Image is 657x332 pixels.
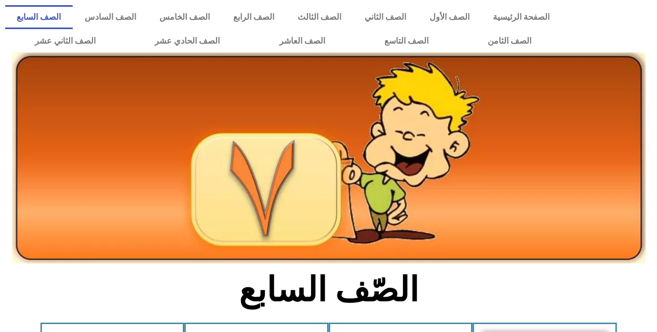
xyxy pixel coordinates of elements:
[418,5,481,29] a: الصف الأول
[286,5,353,29] a: الصف الثالث
[5,29,125,53] a: الصف الثاني عشر
[73,5,148,29] a: الصف السادس
[125,29,249,53] a: الصف الحادي عشر
[221,5,286,29] a: الصف الرابع
[355,29,458,53] a: الصف التاسع
[148,5,221,29] a: الصف الخامس
[250,29,355,53] a: الصف العاشر
[353,5,418,29] a: الصف الثاني
[458,29,561,53] a: الصف الثامن
[157,270,500,310] h2: الصّف السابع
[5,5,73,29] a: الصف السابع
[481,5,561,29] a: الصفحة الرئيسية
